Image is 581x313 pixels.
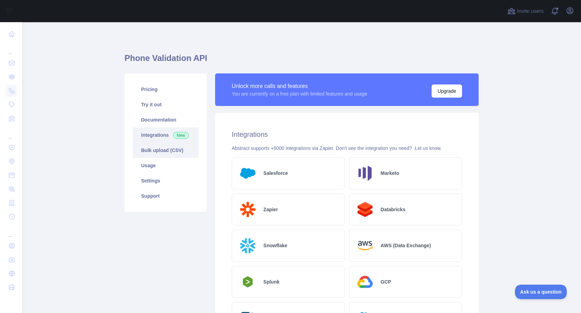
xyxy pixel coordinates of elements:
img: Logo [238,163,258,184]
a: Support [133,188,199,204]
a: Documentation [133,112,199,127]
div: ... [6,42,17,55]
img: tab_domain_overview_orange.svg [19,40,24,46]
img: Logo [238,235,258,256]
img: Logo [238,199,258,220]
iframe: Toggle Customer Support [515,285,567,299]
h2: Integrations [232,129,462,139]
div: ... [6,126,17,140]
h2: Salesforce [264,170,288,177]
button: Invite users [506,6,545,17]
img: Logo [355,235,375,256]
h1: Phone Validation API [124,53,479,69]
div: Abstract supports +6000 integrations via Zapier. Don't see the integration you need? [232,145,462,152]
a: Try it out [133,97,199,112]
button: Upgrade [432,84,462,98]
span: New [173,132,189,139]
div: Domain Overview [26,41,62,45]
div: Keywords by Traffic [76,41,117,45]
img: Logo [238,274,258,289]
div: Domain: [DOMAIN_NAME] [18,18,76,24]
h2: GCP [381,278,391,285]
h2: Marketo [381,170,399,177]
a: Bulk upload (CSV) [133,143,199,158]
h2: Zapier [264,206,278,213]
a: Integrations New [133,127,199,143]
h2: Snowflake [264,242,287,249]
img: Logo [355,199,375,220]
a: Pricing [133,82,199,97]
a: Let us know. [415,145,442,151]
h2: Splunk [264,278,280,285]
div: You are currently on a free plan with limited features and usage [232,90,367,97]
span: Invite users [517,7,544,15]
a: Usage [133,158,199,173]
img: logo_orange.svg [11,11,17,17]
img: tab_keywords_by_traffic_grey.svg [69,40,74,46]
div: v 4.0.25 [19,11,34,17]
a: Settings [133,173,199,188]
img: Logo [355,272,375,292]
img: Logo [355,163,375,184]
h2: Databricks [381,206,406,213]
div: Unlock more calls and features [232,82,367,90]
div: ... [6,224,17,238]
h2: AWS (Data Exchange) [381,242,431,249]
img: website_grey.svg [11,18,17,24]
